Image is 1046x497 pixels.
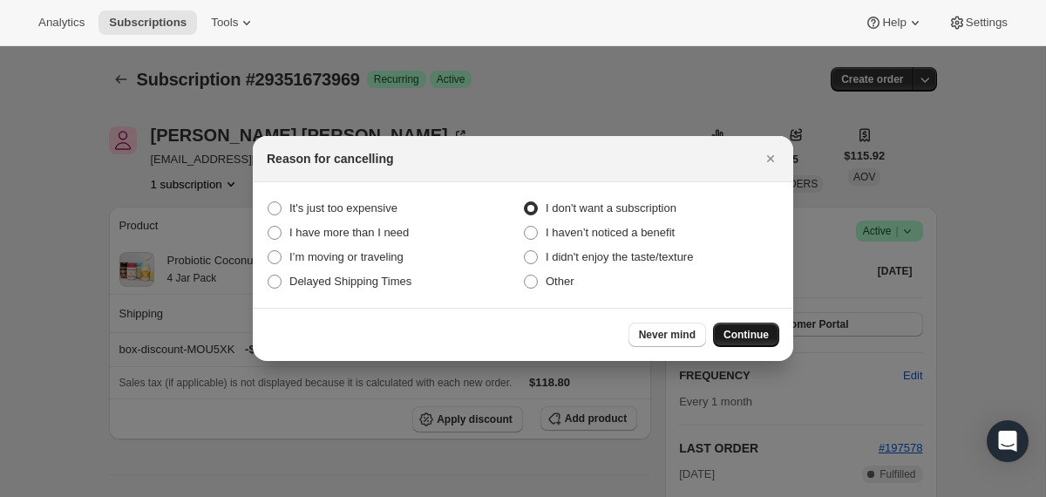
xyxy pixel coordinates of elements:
[938,10,1018,35] button: Settings
[98,10,197,35] button: Subscriptions
[289,250,404,263] span: I’m moving or traveling
[109,16,187,30] span: Subscriptions
[713,323,779,347] button: Continue
[882,16,906,30] span: Help
[987,420,1029,462] div: Open Intercom Messenger
[267,150,393,167] h2: Reason for cancelling
[628,323,706,347] button: Never mind
[854,10,934,35] button: Help
[289,201,397,214] span: It's just too expensive
[38,16,85,30] span: Analytics
[546,275,574,288] span: Other
[200,10,266,35] button: Tools
[211,16,238,30] span: Tools
[546,201,676,214] span: I don't want a subscription
[546,226,675,239] span: I haven’t noticed a benefit
[723,328,769,342] span: Continue
[28,10,95,35] button: Analytics
[639,328,696,342] span: Never mind
[966,16,1008,30] span: Settings
[546,250,693,263] span: I didn't enjoy the taste/texture
[289,275,411,288] span: Delayed Shipping Times
[758,146,783,171] button: Close
[289,226,409,239] span: I have more than I need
